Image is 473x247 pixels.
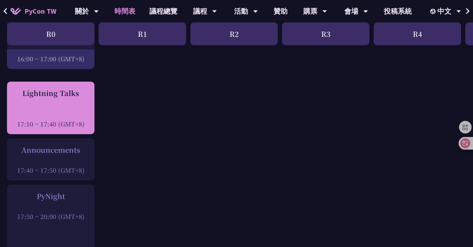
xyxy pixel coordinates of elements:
[10,191,91,201] div: PyNight
[10,54,91,63] div: 16:00 ~ 17:00 (GMT+8)
[99,22,186,45] div: R1
[24,6,56,16] span: PyCon TW
[10,212,91,221] div: 17:50 ~ 20:00 (GMT+8)
[430,9,437,14] img: Locale Icon
[10,119,91,128] div: 17:10 ~ 17:40 (GMT+8)
[3,2,63,20] a: PyCon TW
[10,8,21,15] img: Home icon of PyCon TW 2025
[7,22,94,45] div: R0
[10,166,91,174] div: 17:40 ~ 17:50 (GMT+8)
[282,22,369,45] div: R3
[10,145,91,155] div: Announcements
[10,88,91,128] a: Lightning Talks 17:10 ~ 17:40 (GMT+8)
[190,22,278,45] div: R2
[10,88,91,98] div: Lightning Talks
[374,22,461,45] div: R4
